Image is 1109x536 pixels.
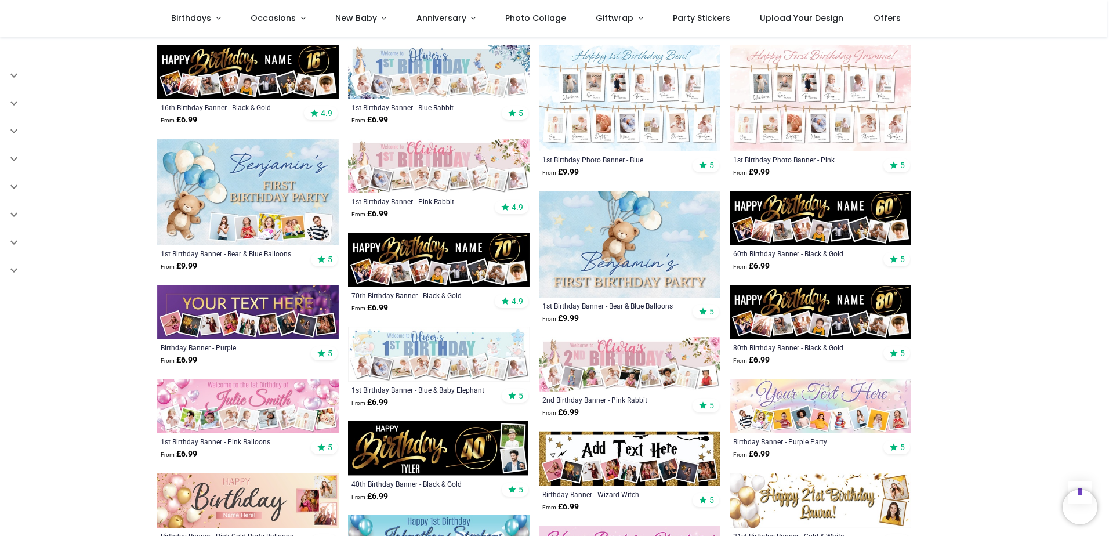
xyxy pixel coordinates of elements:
[542,316,556,322] span: From
[351,400,365,406] span: From
[351,491,388,502] strong: £ 6.99
[542,407,579,418] strong: £ 6.99
[900,348,905,358] span: 5
[539,337,720,392] img: Personalised Happy 2nd Birthday Banner - Pink Rabbit - Custom Name & 9 Photo Upload
[328,442,332,452] span: 5
[161,343,300,352] a: Birthday Banner - Purple
[328,254,332,265] span: 5
[733,263,747,270] span: From
[351,114,388,126] strong: £ 6.99
[161,448,197,460] strong: £ 6.99
[730,285,911,339] img: Personalised Happy 80th Birthday Banner - Black & Gold - Custom Name & 9 Photo Upload
[348,327,530,382] img: Personalised Happy 1st Birthday Banner - Blue & Baby Elephant - Custom Name & 9 Photo Upload
[335,12,377,24] span: New Baby
[733,437,873,446] a: Birthday Banner - Purple Party
[348,139,530,193] img: Personalised Happy 1st Birthday Banner - Pink Rabbit - Custom Name & 9 Photo Upload
[161,357,175,364] span: From
[157,379,339,433] img: Personalised 1st Birthday Banner - Pink Balloons - Custom Name & 9 Photo Upload
[251,12,296,24] span: Occasions
[542,490,682,499] div: Birthday Banner - Wizard Witch
[351,305,365,312] span: From
[351,479,491,488] a: 40th Birthday Banner - Black & Gold
[161,103,300,112] a: 16th Birthday Banner - Black & Gold
[733,249,873,258] a: 60th Birthday Banner - Black & Gold
[542,166,579,178] strong: £ 9.99
[351,197,491,206] a: 1st Birthday Banner - Pink Rabbit
[733,343,873,352] a: 80th Birthday Banner - Black & Gold
[542,395,682,404] div: 2nd Birthday Banner - Pink Rabbit
[733,260,770,272] strong: £ 6.99
[519,108,523,118] span: 5
[733,451,747,458] span: From
[874,12,901,24] span: Offers
[157,473,339,527] img: Personalised Happy Birthday Banner - Pink Gold Party Balloons - 3 Photo Upload & Custom Name
[760,12,843,24] span: Upload Your Design
[161,249,300,258] a: 1st Birthday Banner - Bear & Blue Balloons
[709,495,714,505] span: 5
[542,301,682,310] a: 1st Birthday Banner - Bear & Blue Balloons
[351,117,365,124] span: From
[161,354,197,366] strong: £ 6.99
[900,160,905,171] span: 5
[542,504,556,510] span: From
[539,431,720,486] img: Personalised Happy Birthday Banner - Wizard Witch - 9 Photo Upload
[505,12,566,24] span: Photo Collage
[900,442,905,452] span: 5
[161,260,197,272] strong: £ 9.99
[161,114,197,126] strong: £ 6.99
[351,291,491,300] a: 70th Birthday Banner - Black & Gold
[519,390,523,401] span: 5
[348,421,530,476] img: Personalised Happy 40th Birthday Banner - Black & Gold - Custom Name & 2 Photo Upload
[161,263,175,270] span: From
[542,501,579,513] strong: £ 6.99
[351,302,388,314] strong: £ 6.99
[351,494,365,500] span: From
[542,155,682,164] div: 1st Birthday Photo Banner - Blue
[157,285,339,339] img: Personalised Happy Birthday Banner - Purple - 9 Photo Upload
[416,12,466,24] span: Anniversary
[512,202,523,212] span: 4.9
[157,45,339,99] img: Personalised Happy 16th Birthday Banner - Black & Gold - Custom Name & 9 Photo Upload
[161,437,300,446] a: 1st Birthday Banner - Pink Balloons
[328,348,332,358] span: 5
[161,117,175,124] span: From
[539,45,720,151] img: Personalised 1st Birthday Photo Banner - Blue - Custom Text
[733,354,770,366] strong: £ 6.99
[733,357,747,364] span: From
[519,484,523,495] span: 5
[730,379,911,433] img: Personalised Happy Birthday Banner - Purple Party - 9 Photo Upload
[351,208,388,220] strong: £ 6.99
[596,12,633,24] span: Giftwrap
[733,155,873,164] a: 1st Birthday Photo Banner - Pink
[900,254,905,265] span: 5
[733,166,770,178] strong: £ 9.99
[542,410,556,416] span: From
[733,448,770,460] strong: £ 6.99
[730,473,911,527] img: Personalised Happy 21st Birthday Banner - Gold & White Balloons - 2 Photo Upload
[1063,490,1097,524] iframe: Brevo live chat
[348,45,530,99] img: Personalised Happy 1st Birthday Banner - Blue Rabbit - Custom Name & 9 Photo Upload
[733,169,747,176] span: From
[351,385,491,394] a: 1st Birthday Banner - Blue & Baby Elephant
[351,103,491,112] a: 1st Birthday Banner - Blue Rabbit
[351,211,365,218] span: From
[512,296,523,306] span: 4.9
[351,397,388,408] strong: £ 6.99
[709,306,714,317] span: 5
[730,191,911,245] img: Personalised Happy 60th Birthday Banner - Black & Gold - Custom Name & 9 Photo Upload
[709,160,714,171] span: 5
